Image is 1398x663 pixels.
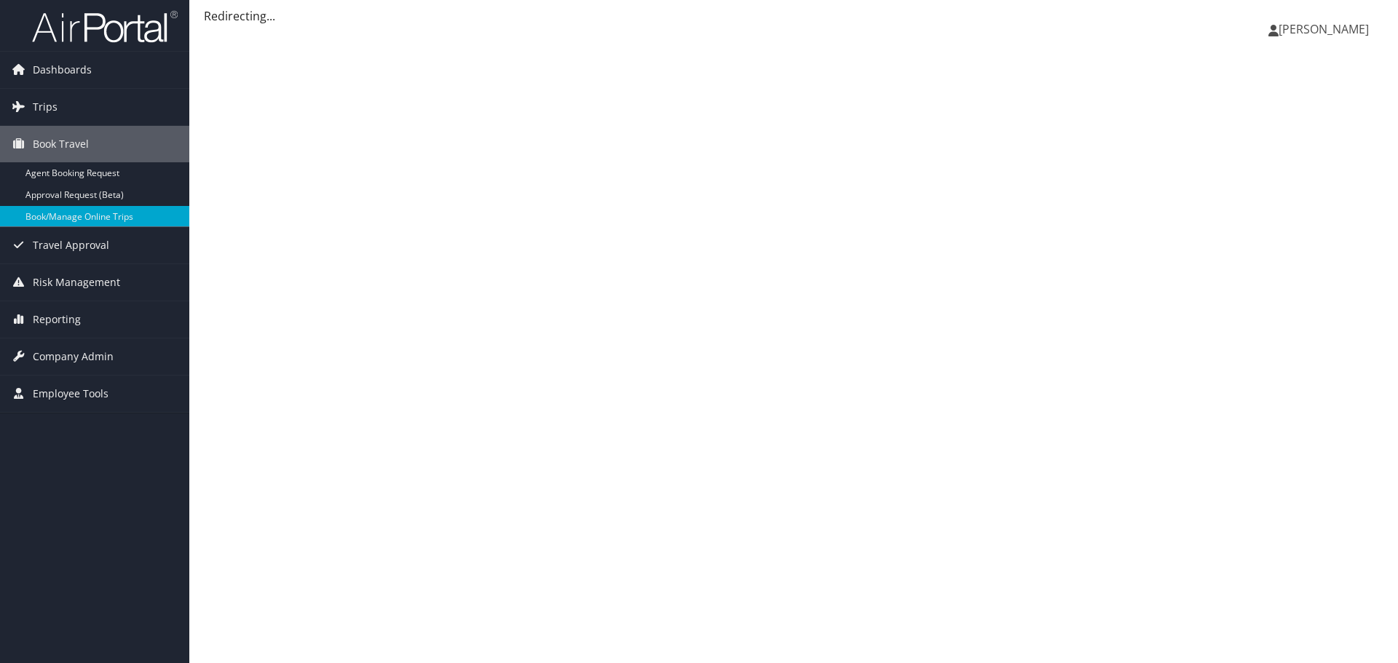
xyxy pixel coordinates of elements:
[33,264,120,301] span: Risk Management
[33,89,58,125] span: Trips
[1268,7,1383,51] a: [PERSON_NAME]
[32,9,178,44] img: airportal-logo.png
[1279,21,1369,37] span: [PERSON_NAME]
[33,376,108,412] span: Employee Tools
[204,7,1383,25] div: Redirecting...
[33,227,109,263] span: Travel Approval
[33,52,92,88] span: Dashboards
[33,126,89,162] span: Book Travel
[33,338,114,375] span: Company Admin
[33,301,81,338] span: Reporting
